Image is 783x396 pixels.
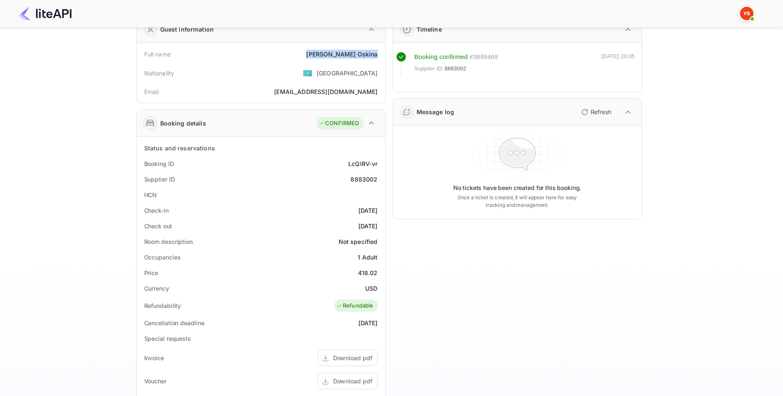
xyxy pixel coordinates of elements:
div: Refundability [144,301,181,310]
p: No tickets have been created for this booking. [453,184,581,192]
div: USD [365,284,377,293]
p: Once a ticket is created, it will appear here for easy tracking and management. [451,194,584,209]
div: Room description [144,237,193,246]
div: Booking confirmed [414,52,468,62]
div: Invoice [144,353,164,362]
div: Guest information [160,25,214,34]
div: # 3899469 [469,52,498,62]
div: Timeline [417,25,442,34]
div: Occupancies [144,253,181,262]
div: Message log [417,107,455,116]
div: Cancellation deadline [144,318,204,327]
div: Download pdf [333,377,372,385]
span: Supplier ID: [414,64,444,73]
div: [DATE] 20:05 [602,52,635,77]
div: Download pdf [333,353,372,362]
img: LiteAPI Logo [19,7,72,20]
div: [DATE] [358,318,378,327]
div: [GEOGRAPHIC_DATA] [317,69,378,78]
div: Booking ID [144,159,174,168]
div: Voucher [144,377,167,385]
div: [PERSON_NAME] Oskina [306,50,377,59]
div: Refundable [336,302,374,310]
div: Nationality [144,69,175,78]
div: Check out [144,222,172,230]
div: Full name [144,50,171,59]
div: HCN [144,190,157,199]
div: Price [144,268,159,277]
div: 1 Adult [358,253,377,262]
div: Currency [144,284,169,293]
div: Booking details [160,119,206,128]
div: LcQlRV-vr [348,159,377,168]
div: Check-in [144,206,169,215]
div: [EMAIL_ADDRESS][DOMAIN_NAME] [274,87,377,96]
div: Email [144,87,159,96]
img: Yandex Support [740,7,753,20]
button: Refresh [576,105,615,119]
span: 8883002 [444,64,466,73]
div: CONFIRMED [319,119,359,128]
span: United States [303,65,312,80]
div: Supplier ID [144,175,175,184]
div: 418.02 [358,268,378,277]
div: Not specified [339,237,378,246]
div: Status and reservations [144,144,215,153]
div: [DATE] [358,206,378,215]
div: 8883002 [350,175,377,184]
p: Refresh [591,107,611,116]
div: [DATE] [358,222,378,230]
div: Special requests [144,334,191,343]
